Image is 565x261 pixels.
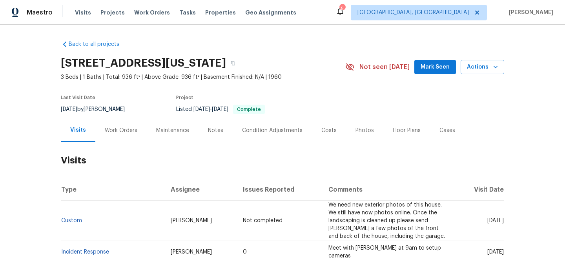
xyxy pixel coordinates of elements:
[234,107,264,112] span: Complete
[487,218,504,223] span: [DATE]
[355,127,374,134] div: Photos
[455,179,504,201] th: Visit Date
[164,179,237,201] th: Assignee
[328,245,441,259] span: Meet with [PERSON_NAME] at 9am to setup cameras
[61,179,164,201] th: Type
[328,202,445,239] span: We need new exterior photos of this house. We still have now photos online. Once the landscaping ...
[243,249,247,255] span: 0
[322,179,455,201] th: Comments
[339,5,345,13] div: 5
[61,59,226,67] h2: [STREET_ADDRESS][US_STATE]
[61,40,136,48] a: Back to all projects
[156,127,189,134] div: Maintenance
[105,127,137,134] div: Work Orders
[506,9,553,16] span: [PERSON_NAME]
[393,127,421,134] div: Floor Plans
[61,107,77,112] span: [DATE]
[243,218,282,223] span: Not completed
[193,107,228,112] span: -
[245,9,296,16] span: Geo Assignments
[61,218,82,223] a: Custom
[176,107,265,112] span: Listed
[75,9,91,16] span: Visits
[171,218,212,223] span: [PERSON_NAME]
[461,60,504,74] button: Actions
[208,127,223,134] div: Notes
[70,126,86,134] div: Visits
[61,105,134,114] div: by [PERSON_NAME]
[242,127,303,134] div: Condition Adjustments
[100,9,125,16] span: Projects
[61,95,95,100] span: Last Visit Date
[237,179,323,201] th: Issues Reported
[193,107,210,112] span: [DATE]
[179,10,196,15] span: Tasks
[357,9,469,16] span: [GEOGRAPHIC_DATA], [GEOGRAPHIC_DATA]
[226,56,240,70] button: Copy Address
[61,249,109,255] a: Incident Response
[421,62,450,72] span: Mark Seen
[487,249,504,255] span: [DATE]
[176,95,193,100] span: Project
[321,127,337,134] div: Costs
[439,127,455,134] div: Cases
[414,60,456,74] button: Mark Seen
[205,9,236,16] span: Properties
[171,249,212,255] span: [PERSON_NAME]
[359,63,410,71] span: Not seen [DATE]
[27,9,53,16] span: Maestro
[61,73,345,81] span: 3 Beds | 1 Baths | Total: 936 ft² | Above Grade: 936 ft² | Basement Finished: N/A | 1960
[61,142,504,179] h2: Visits
[212,107,228,112] span: [DATE]
[134,9,170,16] span: Work Orders
[467,62,498,72] span: Actions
